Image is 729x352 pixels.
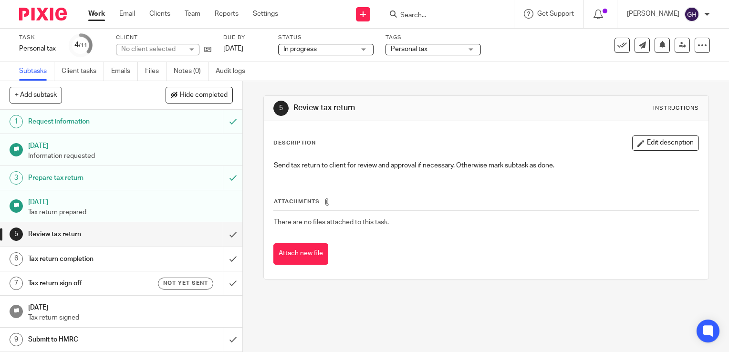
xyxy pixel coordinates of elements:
h1: Prepare tax return [28,171,152,185]
label: Task [19,34,57,41]
p: Information requested [28,151,233,161]
label: Client [116,34,211,41]
a: Notes (0) [174,62,208,81]
h1: Review tax return [28,227,152,241]
button: Edit description [632,135,699,151]
input: Search [399,11,485,20]
a: Client tasks [62,62,104,81]
a: Reports [215,9,239,19]
a: Team [185,9,200,19]
a: Work [88,9,105,19]
h1: [DATE] [28,300,233,312]
h1: Request information [28,114,152,129]
div: 9 [10,333,23,346]
div: 6 [10,252,23,266]
h1: Review tax return [293,103,506,113]
h1: Tax return completion [28,252,152,266]
small: /11 [79,43,87,48]
div: Personal tax [19,44,57,53]
span: There are no files attached to this task. [274,219,389,226]
span: [DATE] [223,45,243,52]
p: Description [273,139,316,147]
button: Hide completed [166,87,233,103]
div: 5 [10,228,23,241]
span: Hide completed [180,92,228,99]
a: Clients [149,9,170,19]
div: No client selected [121,44,183,54]
h1: [DATE] [28,195,233,207]
div: 4 [74,40,87,51]
p: Send tax return to client for review and approval if necessary. Otherwise mark subtask as done. [274,161,698,170]
button: Attach new file [273,243,328,265]
label: Tags [385,34,481,41]
h1: Submit to HMRC [28,332,152,347]
span: Personal tax [391,46,427,52]
a: Audit logs [216,62,252,81]
p: [PERSON_NAME] [627,9,679,19]
img: Pixie [19,8,67,21]
div: 1 [10,115,23,128]
button: + Add subtask [10,87,62,103]
label: Status [278,34,374,41]
div: 5 [273,101,289,116]
h1: [DATE] [28,139,233,151]
span: Get Support [537,10,574,17]
label: Due by [223,34,266,41]
span: Not yet sent [163,279,208,287]
p: Tax return signed [28,313,233,322]
h1: Tax return sign off [28,276,152,290]
p: Tax return prepared [28,207,233,217]
a: Settings [253,9,278,19]
div: 3 [10,171,23,185]
div: Instructions [653,104,699,112]
a: Subtasks [19,62,54,81]
a: Email [119,9,135,19]
div: 7 [10,277,23,290]
span: Attachments [274,199,320,204]
img: svg%3E [684,7,699,22]
a: Files [145,62,167,81]
span: In progress [283,46,317,52]
a: Emails [111,62,138,81]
